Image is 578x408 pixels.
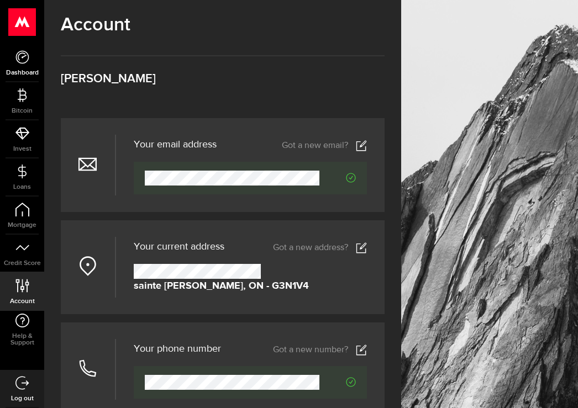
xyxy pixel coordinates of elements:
[319,173,356,183] span: Verified
[319,377,356,387] span: Verified
[273,242,367,253] a: Got a new address?
[134,279,309,294] strong: sainte [PERSON_NAME], ON - G3N1V4
[61,73,385,85] h3: [PERSON_NAME]
[61,14,385,36] h1: Account
[134,344,221,354] h3: Your phone number
[134,242,224,252] span: Your current address
[134,140,217,150] h3: Your email address
[282,140,367,151] a: Got a new email?
[9,4,42,38] button: Open LiveChat chat widget
[273,345,367,356] a: Got a new number?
